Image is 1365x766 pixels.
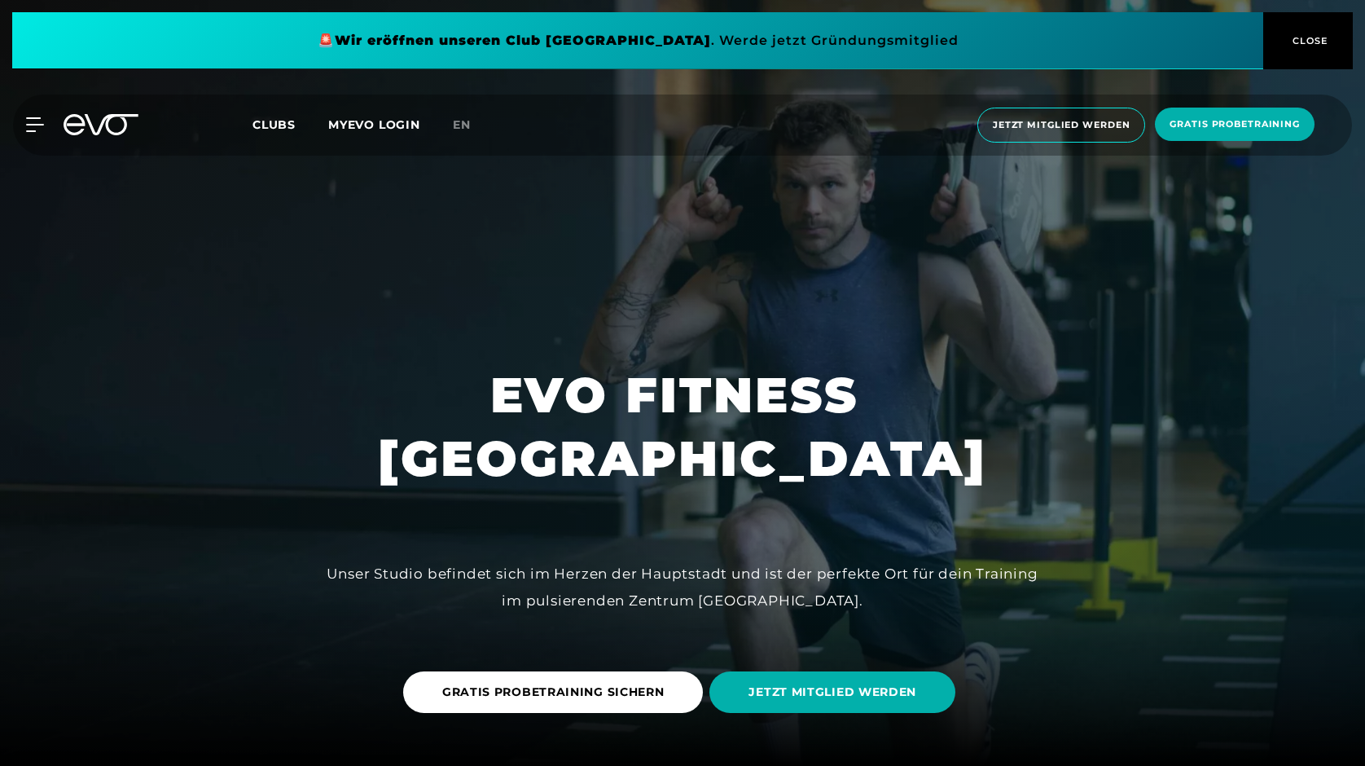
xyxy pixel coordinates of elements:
[442,684,665,701] span: GRATIS PROBETRAINING SICHERN
[993,118,1130,132] span: Jetzt Mitglied werden
[1288,33,1328,48] span: CLOSE
[709,659,962,725] a: JETZT MITGLIED WERDEN
[1150,108,1319,143] a: Gratis Probetraining
[1263,12,1353,69] button: CLOSE
[453,117,471,132] span: en
[252,117,296,132] span: Clubs
[453,116,490,134] a: en
[403,659,710,725] a: GRATIS PROBETRAINING SICHERN
[748,684,916,701] span: JETZT MITGLIED WERDEN
[1170,117,1300,131] span: Gratis Probetraining
[378,363,987,491] h1: EVO FITNESS [GEOGRAPHIC_DATA]
[316,561,1049,614] div: Unser Studio befindet sich im Herzen der Hauptstadt und ist der perfekte Ort für dein Training im...
[972,108,1150,143] a: Jetzt Mitglied werden
[252,117,328,132] a: Clubs
[328,117,420,132] a: MYEVO LOGIN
